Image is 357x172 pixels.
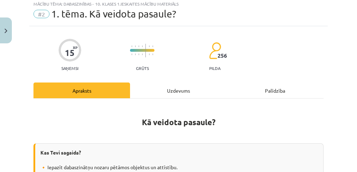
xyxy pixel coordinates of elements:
[142,53,143,55] img: icon-short-line-57e1e144782c952c97e751825c79c345078a6d821885a25fce030b3d8c18986b.svg
[33,1,324,6] div: Mācību tēma: Dabaszinības - 10. klases 1.ieskaites mācību materiāls
[149,45,150,47] img: icon-short-line-57e1e144782c952c97e751825c79c345078a6d821885a25fce030b3d8c18986b.svg
[227,83,324,98] div: Palīdzība
[209,42,221,59] img: students-c634bb4e5e11cddfef0936a35e636f08e4e9abd3cc4e673bd6f9a4125e45ecb1.svg
[218,52,227,59] span: 256
[73,45,77,49] span: XP
[142,117,215,127] strong: Kā veidota pasaule?
[152,53,153,55] img: icon-short-line-57e1e144782c952c97e751825c79c345078a6d821885a25fce030b3d8c18986b.svg
[149,53,150,55] img: icon-short-line-57e1e144782c952c97e751825c79c345078a6d821885a25fce030b3d8c18986b.svg
[152,45,153,47] img: icon-short-line-57e1e144782c952c97e751825c79c345078a6d821885a25fce030b3d8c18986b.svg
[40,149,81,156] strong: Kas Tevi sagaida?
[33,10,50,18] span: #2
[209,66,220,71] p: pilda
[65,48,75,58] div: 15
[59,66,81,71] p: Saņemsi
[130,83,227,98] div: Uzdevums
[142,45,143,47] img: icon-short-line-57e1e144782c952c97e751825c79c345078a6d821885a25fce030b3d8c18986b.svg
[5,29,7,33] img: icon-close-lesson-0947bae3869378f0d4975bcd49f059093ad1ed9edebbc8119c70593378902aed.svg
[33,83,130,98] div: Apraksts
[51,8,176,20] span: 1. tēma. Kā veidota pasaule?
[135,53,136,55] img: icon-short-line-57e1e144782c952c97e751825c79c345078a6d821885a25fce030b3d8c18986b.svg
[135,45,136,47] img: icon-short-line-57e1e144782c952c97e751825c79c345078a6d821885a25fce030b3d8c18986b.svg
[136,66,149,71] p: Grūts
